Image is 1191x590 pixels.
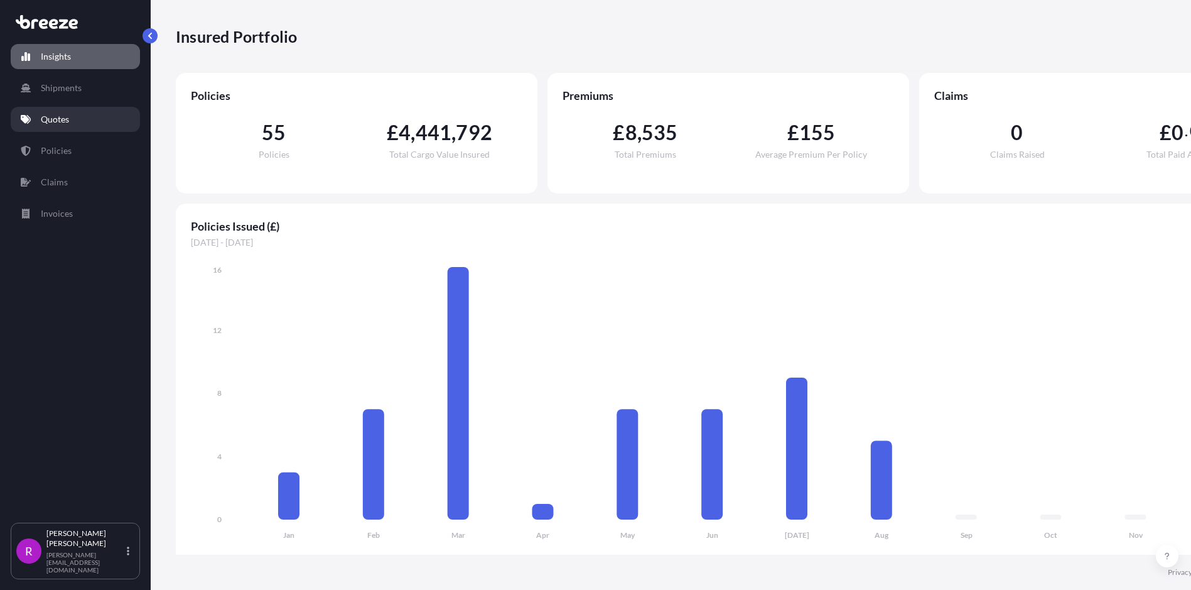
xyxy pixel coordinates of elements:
span: Average Premium Per Policy [755,150,867,159]
span: , [411,123,415,143]
span: 535 [642,123,678,143]
p: [PERSON_NAME][EMAIL_ADDRESS][DOMAIN_NAME] [46,551,124,574]
span: £ [387,123,399,143]
tspan: [DATE] [785,530,809,540]
span: 4 [399,123,411,143]
span: 792 [456,123,492,143]
tspan: Jan [283,530,294,540]
span: 0 [1011,123,1023,143]
tspan: 16 [213,265,222,275]
span: 55 [262,123,286,143]
tspan: Nov [1129,530,1143,540]
span: Premiums [563,88,894,103]
span: Policies [259,150,289,159]
a: Policies [11,138,140,163]
span: 8 [625,123,637,143]
tspan: Sep [961,530,973,540]
tspan: Feb [367,530,380,540]
a: Quotes [11,107,140,132]
span: , [451,123,456,143]
span: Policies [191,88,522,103]
a: Shipments [11,75,140,101]
tspan: 12 [213,325,222,335]
span: Total Premiums [615,150,676,159]
p: Policies [41,145,72,157]
span: £ [613,123,625,143]
p: Claims [41,176,68,188]
p: [PERSON_NAME] [PERSON_NAME] [46,528,124,549]
tspan: May [620,530,635,540]
tspan: Aug [875,530,889,540]
span: 0 [1172,123,1183,143]
tspan: Jun [706,530,718,540]
span: Claims Raised [990,150,1045,159]
span: R [25,545,33,557]
tspan: Oct [1044,530,1057,540]
p: Insights [41,50,71,63]
span: 155 [799,123,836,143]
p: Insured Portfolio [176,26,297,46]
span: , [637,123,642,143]
a: Claims [11,170,140,195]
span: Total Cargo Value Insured [389,150,490,159]
tspan: 0 [217,515,222,524]
p: Shipments [41,82,82,94]
span: 441 [416,123,452,143]
span: £ [787,123,799,143]
span: . [1185,126,1188,136]
a: Invoices [11,201,140,226]
tspan: 4 [217,452,222,461]
tspan: Mar [451,530,465,540]
p: Quotes [41,113,69,126]
span: £ [1160,123,1172,143]
p: Invoices [41,207,73,220]
tspan: Apr [536,530,549,540]
a: Insights [11,44,140,69]
tspan: 8 [217,388,222,398]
